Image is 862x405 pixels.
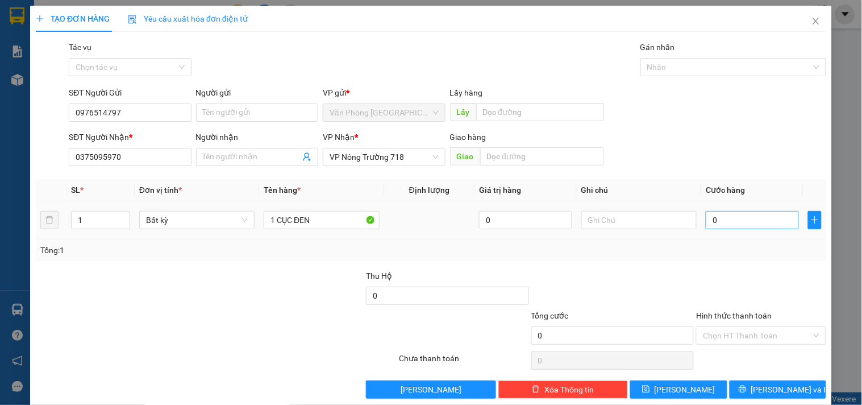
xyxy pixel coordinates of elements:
span: Cước hàng [706,185,745,195]
span: save [642,385,650,394]
button: save[PERSON_NAME] [630,381,727,399]
span: Bất kỳ [146,212,248,229]
button: [PERSON_NAME] [366,381,495,399]
input: Dọc đường [480,147,604,166]
span: VP Nông Trường 718 [330,148,438,166]
span: user-add [302,152,311,162]
span: Xóa Thông tin [544,383,594,396]
button: deleteXóa Thông tin [498,381,628,399]
span: Đơn vị tính [139,185,182,195]
div: Người nhận [196,131,318,143]
img: icon [128,15,137,24]
span: Văn Phòng Tân Phú [330,104,438,121]
button: Close [800,6,832,38]
span: [PERSON_NAME] và In [751,383,831,396]
span: Giao hàng [450,133,486,142]
label: Tác vụ [69,43,91,52]
button: printer[PERSON_NAME] và In [730,381,826,399]
span: Giá trị hàng [479,185,521,195]
div: Người gửi [196,86,318,99]
span: Tên hàng [264,185,301,195]
label: Gán nhãn [640,43,675,52]
div: Chưa thanh toán [398,352,530,372]
input: Ghi Chú [581,211,697,229]
input: Dọc đường [476,103,604,121]
span: printer [739,385,747,394]
span: SL [71,185,80,195]
span: Giao [450,147,480,166]
div: Tổng: 1 [40,244,334,257]
div: VP gửi [323,86,445,99]
button: plus [808,211,822,229]
div: SĐT Người Nhận [69,131,191,143]
th: Ghi chú [577,179,701,201]
span: TẠO ĐƠN HÀNG [36,14,110,23]
label: Hình thức thanh toán [696,311,772,320]
span: Định lượng [409,185,449,195]
span: Tổng cước [531,311,569,320]
span: plus [36,15,44,23]
span: close [811,16,821,26]
span: Lấy [450,103,476,121]
span: Yêu cầu xuất hóa đơn điện tử [128,14,248,23]
input: VD: Bàn, Ghế [264,211,379,229]
span: [PERSON_NAME] [401,383,461,396]
span: delete [532,385,540,394]
div: SĐT Người Gửi [69,86,191,99]
span: Thu Hộ [366,271,392,280]
span: Lấy hàng [450,88,483,97]
span: [PERSON_NAME] [655,383,715,396]
span: VP Nhận [323,133,355,142]
button: delete [40,211,59,229]
input: 0 [479,211,572,229]
span: plus [809,216,821,225]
